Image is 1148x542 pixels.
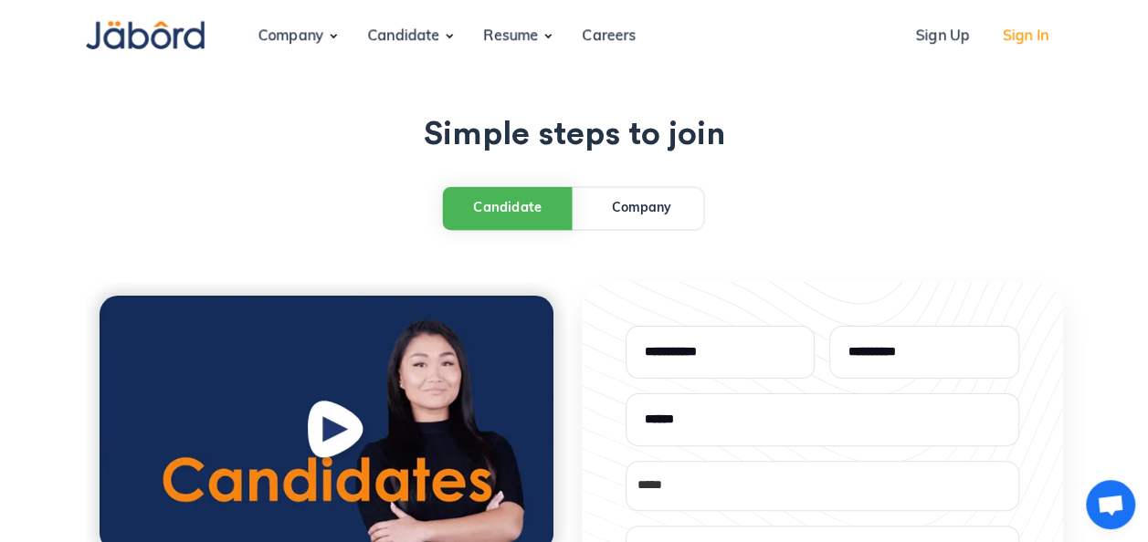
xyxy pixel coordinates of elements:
div: Company [243,12,338,61]
img: Play Button [303,398,373,469]
a: Sign Up [900,12,984,61]
div: Resume [469,12,553,61]
img: Jabord [86,21,205,49]
a: Candidate [442,186,572,229]
h1: Simple steps to join [86,117,1063,153]
a: Sign In [987,12,1062,61]
div: Company [612,199,671,218]
div: Candidate [473,198,542,218]
a: Company [580,188,703,229]
div: Candidate [353,12,454,61]
div: Bate-papo aberto [1086,480,1135,529]
a: Careers [567,12,650,61]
